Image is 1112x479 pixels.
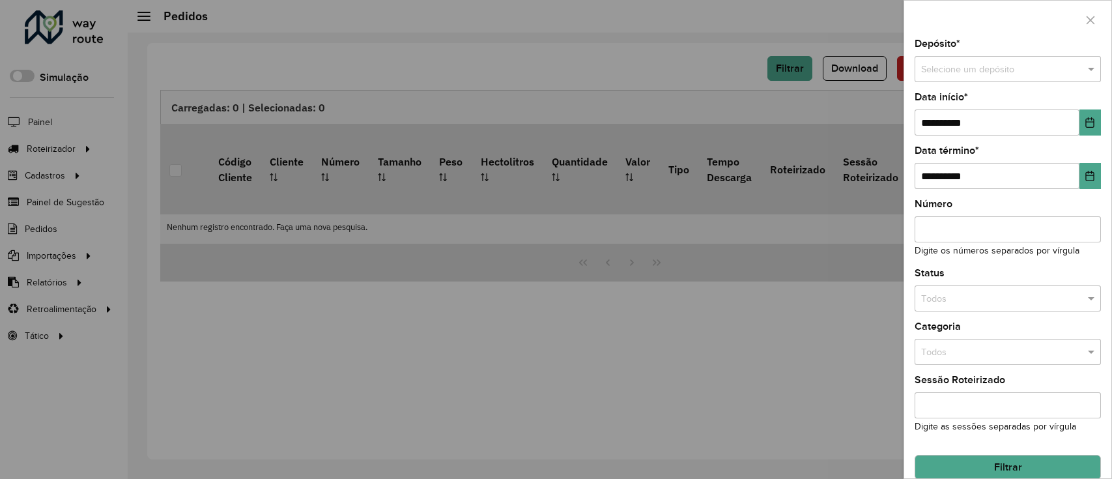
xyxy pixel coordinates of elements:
label: Data término [915,143,979,158]
label: Sessão Roteirizado [915,372,1005,388]
label: Categoria [915,319,961,334]
label: Status [915,265,945,281]
label: Número [915,196,952,212]
small: Digite as sessões separadas por vírgula [915,422,1076,431]
small: Digite os números separados por vírgula [915,246,1079,255]
label: Depósito [915,36,960,51]
label: Data início [915,89,968,105]
button: Choose Date [1079,163,1101,189]
button: Choose Date [1079,109,1101,136]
